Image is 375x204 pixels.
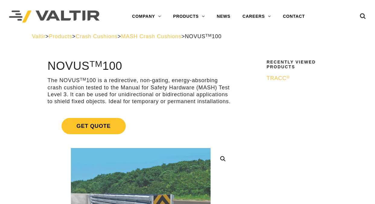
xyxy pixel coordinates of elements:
[90,59,103,69] sup: TM
[9,11,100,23] img: Valtir
[185,33,222,39] span: NOVUS 100
[126,11,167,23] a: COMPANY
[121,33,181,39] a: MASH Crash Cushions
[48,77,234,105] p: The NOVUS 100 is a redirective, non-gating, energy-absorbing crash cushion tested to the Manual f...
[48,111,234,141] a: Get Quote
[267,75,339,82] a: TRACC®
[267,75,290,81] span: TRACC
[32,33,45,39] a: Valtir
[287,75,290,79] sup: ®
[49,33,72,39] a: Products
[277,11,311,23] a: CONTACT
[48,60,234,73] h1: NOVUS 100
[62,118,126,134] span: Get Quote
[80,77,86,82] sup: TM
[76,33,118,39] a: Crash Cushions
[267,60,339,69] h2: Recently Viewed Products
[205,33,212,38] sup: TM
[211,11,237,23] a: NEWS
[167,11,211,23] a: PRODUCTS
[237,11,277,23] a: CAREERS
[32,33,343,40] div: > > > >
